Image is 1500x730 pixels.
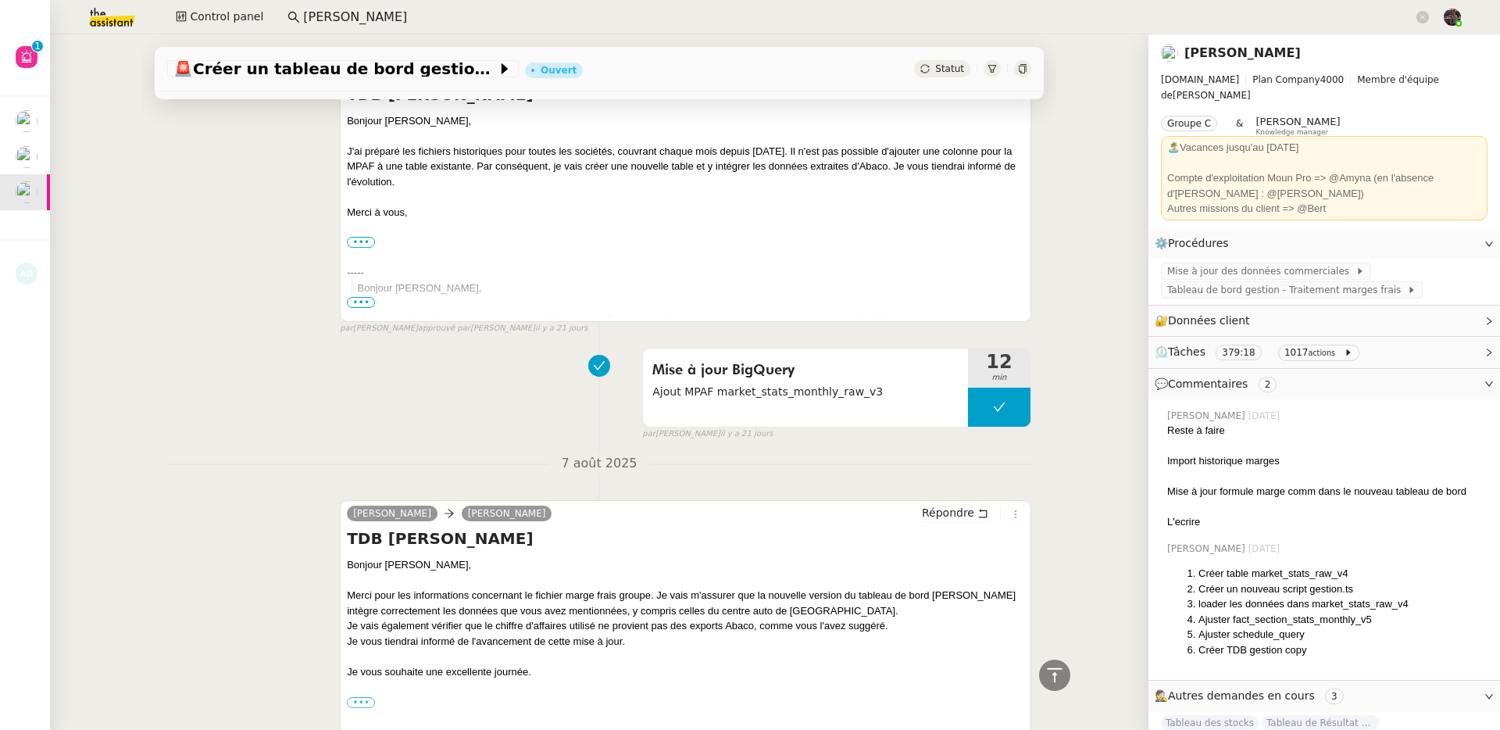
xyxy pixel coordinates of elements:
[1148,369,1500,399] div: 💬Commentaires 2
[1216,345,1261,360] nz-tag: 379:18
[347,618,1024,634] div: Je vais également vérifier que le chiffre d'affaires utilisé ne provient pas des exports Abaco, c...
[1167,423,1487,438] div: Reste à faire
[935,63,964,74] span: Statut
[347,84,1024,106] h4: TDB [PERSON_NAME]
[1325,689,1344,704] nz-tag: 3
[1168,378,1248,390] span: Commentaires
[340,322,587,335] small: [PERSON_NAME] [PERSON_NAME]
[347,205,1024,220] div: Merci à vous,
[1167,453,1487,469] div: Import historique marges
[1161,72,1487,103] span: [PERSON_NAME]
[1255,116,1340,127] span: [PERSON_NAME]
[720,428,773,441] span: il y a 21 jours
[1168,237,1229,249] span: Procédures
[34,41,41,55] p: 1
[462,506,552,521] a: [PERSON_NAME]
[1155,378,1283,390] span: 💬
[1308,349,1335,357] small: actions
[1148,337,1500,367] div: ⏲️Tâches 379:18 1017actions
[1155,345,1366,358] span: ⏲️
[1198,566,1487,581] li: Créer table market_stats_raw_v4
[1148,306,1500,336] div: 🔐Données client
[1284,347,1309,358] span: 1017
[1252,74,1320,85] span: Plan Company
[173,61,497,77] span: Créer un tableau de bord gestion marge PAF
[347,528,1024,549] h4: TDB [PERSON_NAME]
[166,6,273,28] button: Control panel
[358,311,1024,342] div: Merci pour les informations concernant le fichier marge frais groupe. Je vais m'assurer que la no...
[1198,642,1487,658] li: Créer TDB gestion copy
[347,634,1024,649] div: Je vous tiendrai informé de l'avancement de cette mise à jour.
[1167,542,1248,556] span: [PERSON_NAME]
[1236,116,1243,136] span: &
[1255,128,1328,137] span: Knowledge manager
[347,506,437,521] a: [PERSON_NAME]
[173,59,193,78] span: 🚨
[1148,681,1500,711] div: 🕵️Autres demandes en cours 3
[1167,514,1487,530] div: L'ecrire
[1167,282,1407,298] span: Tableau de bord gestion - Traitement marges frais
[968,371,1030,385] span: min
[548,453,649,474] span: 7 août 2025
[418,322,470,335] span: approuvé par
[16,181,37,203] img: users%2FAXgjBsdPtrYuxuZvIJjRexEdqnq2%2Favatar%2F1599931753966.jpeg
[347,113,1024,129] div: Bonjour [PERSON_NAME],
[652,359,959,382] span: Mise à jour BigQuery
[1259,377,1277,392] nz-tag: 2
[1167,263,1355,279] span: Mise à jour des données commerciales
[642,428,773,441] small: [PERSON_NAME]
[652,383,959,401] span: Ajout MPAF market_stats_monthly_raw_v3
[642,428,655,441] span: par
[1168,345,1205,358] span: Tâches
[541,66,577,75] div: Ouvert
[1198,596,1487,612] li: loader les données dans market_stats_raw_v4
[1248,542,1284,556] span: [DATE]
[303,7,1413,28] input: Rechercher
[340,322,353,335] span: par
[1167,140,1481,156] div: 🏝️Vacances jusqu'au [DATE]
[1198,581,1487,597] li: Créer un nouveau script gestion.ts
[1255,116,1340,136] app-user-label: Knowledge manager
[968,352,1030,371] span: 12
[347,664,1024,680] div: Je vous souhaite une excellente journée.
[16,110,37,132] img: users%2FrLg9kJpOivdSURM9kMyTNR7xGo72%2Favatar%2Fb3a3d448-9218-437f-a4e5-c617cb932dda
[347,237,375,248] label: •••
[1320,74,1345,85] span: 4000
[347,557,1024,573] div: Bonjour [PERSON_NAME],
[1155,689,1350,702] span: 🕵️
[1248,409,1284,423] span: [DATE]
[1198,612,1487,628] li: Ajuster fact_section_stats_monthly_v5
[1148,228,1500,259] div: ⚙️Procédures
[32,41,43,52] nz-badge-sup: 1
[1168,689,1315,702] span: Autres demandes en cours
[922,505,974,521] span: Répondre
[1167,170,1481,201] div: Compte d'exploitation Moun Pro => @Amyna (en l'absence d'[PERSON_NAME] : @[PERSON_NAME])
[1184,45,1301,60] a: [PERSON_NAME]
[535,322,588,335] span: il y a 21 jours
[347,265,1024,281] div: -----
[1161,116,1217,131] nz-tag: Groupe C
[1444,9,1461,26] img: 2af2e8ed-4e7a-4339-b054-92d163d57814
[1161,74,1239,85] span: [DOMAIN_NAME]
[1167,484,1487,499] div: Mise à jour formule marge comm dans le nouveau tableau de bord
[347,697,375,708] label: •••
[1155,234,1236,252] span: ⚙️
[916,504,994,521] button: Répondre
[1155,312,1256,330] span: 🔐
[16,146,37,168] img: users%2FAXgjBsdPtrYuxuZvIJjRexEdqnq2%2Favatar%2F1599931753966.jpeg
[16,263,37,284] img: svg
[190,8,263,26] span: Control panel
[1161,45,1178,62] img: users%2FAXgjBsdPtrYuxuZvIJjRexEdqnq2%2Favatar%2F1599931753966.jpeg
[347,144,1024,190] div: J'ai préparé les fichiers historiques pour toutes les sociétés, couvrant chaque mois depuis [DATE...
[1168,314,1250,327] span: Données client
[347,297,375,308] span: •••
[1167,409,1248,423] span: [PERSON_NAME]
[1167,201,1481,216] div: Autres missions du client => @Bert
[347,588,1024,618] div: Merci pour les informations concernant le fichier marge frais groupe. Je vais m'assurer que la no...
[358,281,1024,296] div: Bonjour [PERSON_NAME],
[1198,627,1487,642] li: Ajuster schedule_query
